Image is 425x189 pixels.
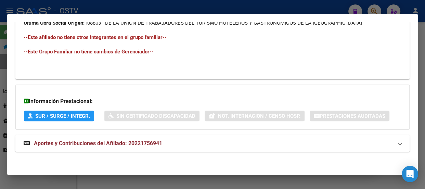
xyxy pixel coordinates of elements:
[24,111,94,121] button: SUR / SURGE / INTEGR.
[24,34,401,41] h4: --Este afiliado no tiene otros integrantes en el grupo familiar--
[24,20,85,26] strong: Ultima Obra Social Origen:
[24,97,401,105] h3: Información Prestacional:
[205,111,305,121] button: Not. Internacion / Censo Hosp.
[35,113,90,119] span: SUR / SURGE / INTEGR.
[320,113,385,119] span: Prestaciones Auditadas
[402,166,418,182] div: Open Intercom Messenger
[24,20,362,26] span: 108803 - DE LA UNION DE TRABAJADORES DEL TURISMO HOTELEROS Y GASTRONOMICOS DE LA [GEOGRAPHIC_DATA]
[116,113,195,119] span: Sin Certificado Discapacidad
[34,140,162,147] span: Aportes y Contribuciones del Afiliado: 20221756941
[310,111,389,121] button: Prestaciones Auditadas
[218,113,300,119] span: Not. Internacion / Censo Hosp.
[104,111,199,121] button: Sin Certificado Discapacidad
[15,135,410,152] mat-expansion-panel-header: Aportes y Contribuciones del Afiliado: 20221756941
[24,48,401,55] h4: --Este Grupo Familiar no tiene cambios de Gerenciador--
